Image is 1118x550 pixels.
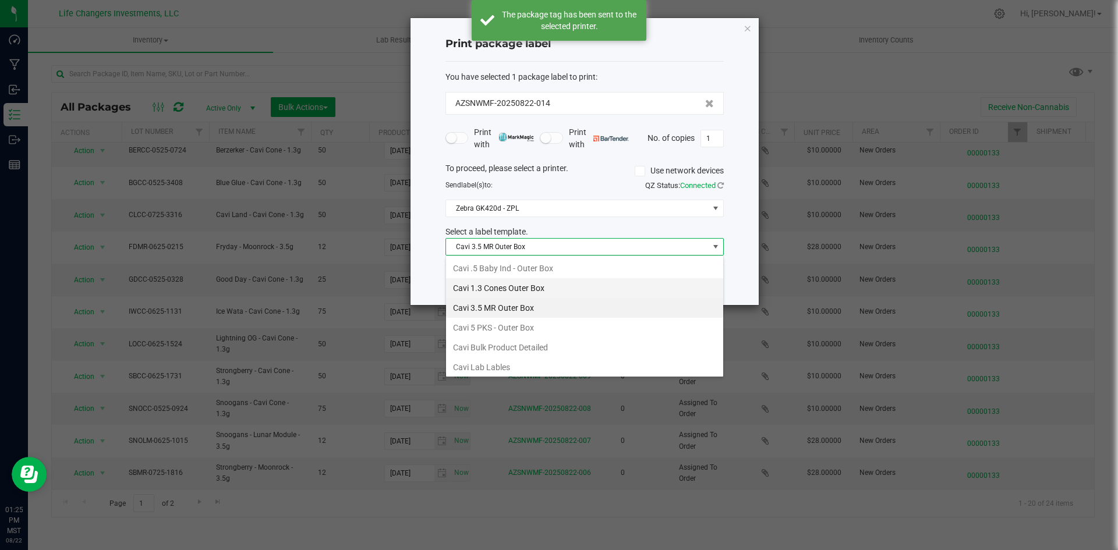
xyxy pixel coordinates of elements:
[474,126,534,151] span: Print with
[437,226,733,238] div: Select a label template.
[446,318,723,338] li: Cavi 5 PKS - Outer Box
[446,258,723,278] li: Cavi .5 Baby Ind - Outer Box
[445,37,724,52] h4: Print package label
[446,357,723,377] li: Cavi Lab Lables
[680,181,716,190] span: Connected
[635,165,724,177] label: Use network devices
[501,9,638,32] div: The package tag has been sent to the selected printer.
[569,126,629,151] span: Print with
[648,133,695,142] span: No. of copies
[445,72,596,81] span: You have selected 1 package label to print
[446,298,723,318] li: Cavi 3.5 MR Outer Box
[498,133,534,141] img: mark_magic_cybra.png
[446,200,709,217] span: Zebra GK420d - ZPL
[446,239,709,255] span: Cavi 3.5 MR Outer Box
[593,136,629,141] img: bartender.png
[445,71,724,83] div: :
[445,181,493,189] span: Send to:
[461,181,484,189] span: label(s)
[455,97,550,109] span: AZSNWMF-20250822-014
[446,338,723,357] li: Cavi Bulk Product Detailed
[446,278,723,298] li: Cavi 1.3 Cones Outer Box
[12,457,47,492] iframe: Resource center
[437,162,733,180] div: To proceed, please select a printer.
[645,181,724,190] span: QZ Status:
